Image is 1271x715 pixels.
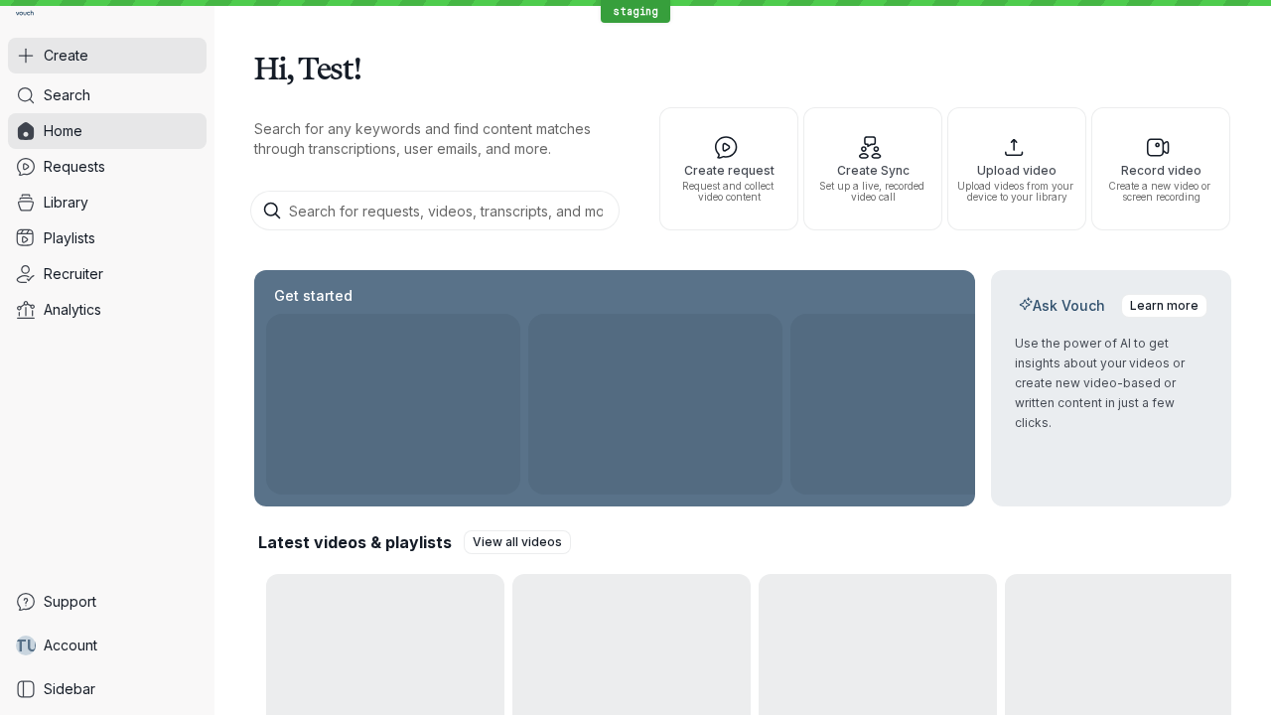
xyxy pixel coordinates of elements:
h1: Hi, Test! [254,40,1231,95]
span: Playlists [44,228,95,248]
span: Upload videos from your device to your library [956,181,1077,203]
button: Record videoCreate a new video or screen recording [1091,107,1230,230]
span: Search [44,85,90,105]
span: View all videos [473,532,562,552]
a: Playlists [8,220,207,256]
p: Use the power of AI to get insights about your videos or create new video-based or written conten... [1015,334,1207,433]
a: View all videos [464,530,571,554]
span: T [15,636,27,655]
h2: Get started [270,286,356,306]
a: Requests [8,149,207,185]
span: Create [44,46,88,66]
span: Learn more [1130,296,1199,316]
h2: Ask Vouch [1015,296,1109,316]
a: Analytics [8,292,207,328]
a: Recruiter [8,256,207,292]
a: Search [8,77,207,113]
span: Home [44,121,82,141]
span: Request and collect video content [668,181,789,203]
span: Recruiter [44,264,103,284]
a: Library [8,185,207,220]
button: Create [8,38,207,73]
span: Create request [668,164,789,177]
a: Home [8,113,207,149]
input: Search for requests, videos, transcripts, and more... [250,191,620,230]
button: Create SyncSet up a live, recorded video call [803,107,942,230]
p: Search for any keywords and find content matches through transcriptions, user emails, and more. [254,119,624,159]
a: Go to homepage [8,8,42,22]
span: Create Sync [812,164,933,177]
button: Create requestRequest and collect video content [659,107,798,230]
span: Record video [1100,164,1221,177]
span: Account [44,636,97,655]
span: Library [44,193,88,213]
span: U [27,636,38,655]
span: Sidebar [44,679,95,699]
a: Learn more [1121,294,1207,318]
button: Upload videoUpload videos from your device to your library [947,107,1086,230]
span: Upload video [956,164,1077,177]
span: Support [44,592,96,612]
a: Sidebar [8,671,207,707]
span: Set up a live, recorded video call [812,181,933,203]
a: Support [8,584,207,620]
span: Create a new video or screen recording [1100,181,1221,203]
span: Analytics [44,300,101,320]
h2: Latest videos & playlists [258,531,452,553]
a: TUAccount [8,628,207,663]
span: Requests [44,157,105,177]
